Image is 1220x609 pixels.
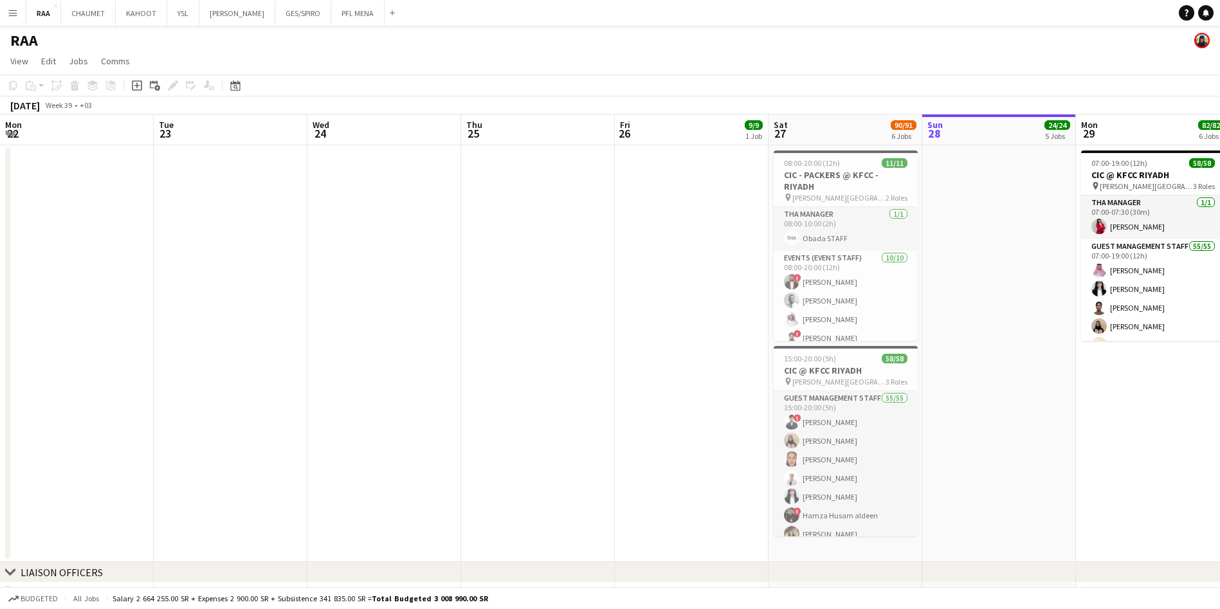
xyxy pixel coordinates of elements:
span: 25 [464,126,482,141]
app-job-card: 15:00-20:00 (5h)58/58CIC @ KFCC RIYADH [PERSON_NAME][GEOGRAPHIC_DATA]3 RolesGuest Management Staf... [774,346,918,536]
span: ! [794,274,801,282]
span: ! [794,414,801,422]
div: [DATE] [10,99,40,112]
span: 27 [772,126,788,141]
a: Edit [36,53,61,69]
span: View [10,55,28,67]
span: 3 Roles [1193,181,1215,191]
span: 26 [618,126,630,141]
span: Wed [313,119,329,131]
span: 9/9 [745,120,763,130]
span: 90/91 [891,120,916,130]
span: ! [794,330,801,338]
span: Sat [774,119,788,131]
div: LIAISON OFFICERS [21,566,103,579]
h1: RAA [10,31,38,50]
div: +03 [80,100,92,110]
button: Budgeted [6,592,60,606]
span: Sun [927,119,943,131]
span: ! [794,507,801,515]
app-card-role: THA Manager1/108:00-10:00 (2h)Obada STAFF [774,207,918,251]
span: 29 [1079,126,1098,141]
button: RAA [26,1,61,26]
span: 28 [925,126,943,141]
button: YSL [167,1,199,26]
button: PFL MENA [331,1,385,26]
div: 6 Jobs [891,131,916,141]
span: Total Budgeted 3 008 990.00 SR [372,594,488,603]
span: 24/24 [1044,120,1070,130]
span: Mon [5,119,22,131]
app-card-role: Events (Event Staff)10/1008:00-20:00 (12h)![PERSON_NAME][PERSON_NAME][PERSON_NAME]![PERSON_NAME] [774,251,918,466]
button: [PERSON_NAME] [199,1,275,26]
span: All jobs [71,594,102,603]
h3: CIC - PACKERS @ KFCC - RIYADH [774,169,918,192]
span: 24 [311,126,329,141]
span: [PERSON_NAME][GEOGRAPHIC_DATA] - [GEOGRAPHIC_DATA] [792,193,886,203]
app-job-card: 08:00-20:00 (12h)11/11CIC - PACKERS @ KFCC - RIYADH [PERSON_NAME][GEOGRAPHIC_DATA] - [GEOGRAPHIC_... [774,150,918,341]
span: Fri [620,119,630,131]
a: Jobs [64,53,93,69]
span: [PERSON_NAME][GEOGRAPHIC_DATA] [1100,181,1193,191]
button: KAHOOT [116,1,167,26]
app-user-avatar: Lin Allaf [1194,33,1210,48]
span: Budgeted [21,594,58,603]
span: Tue [159,119,174,131]
span: Comms [101,55,130,67]
span: [PERSON_NAME][GEOGRAPHIC_DATA] [792,377,886,386]
span: 2 Roles [886,193,907,203]
span: 22 [3,126,22,141]
a: View [5,53,33,69]
span: Mon [1081,119,1098,131]
button: CHAUMET [61,1,116,26]
span: Week 39 [42,100,75,110]
span: 08:00-20:00 (12h) [784,158,840,168]
div: Salary 2 664 255.00 SR + Expenses 2 900.00 SR + Subsistence 341 835.00 SR = [113,594,488,603]
span: 11/11 [882,158,907,168]
span: Thu [466,119,482,131]
span: 58/58 [1189,158,1215,168]
span: 58/58 [882,354,907,363]
a: Comms [96,53,135,69]
span: Jobs [69,55,88,67]
button: GES/SPIRO [275,1,331,26]
span: Edit [41,55,56,67]
span: 23 [157,126,174,141]
div: 5 Jobs [1045,131,1070,141]
span: 07:00-19:00 (12h) [1091,158,1147,168]
span: 3 Roles [886,377,907,386]
h3: CIC @ KFCC RIYADH [774,365,918,376]
span: 15:00-20:00 (5h) [784,354,836,363]
div: 1 Job [745,131,762,141]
